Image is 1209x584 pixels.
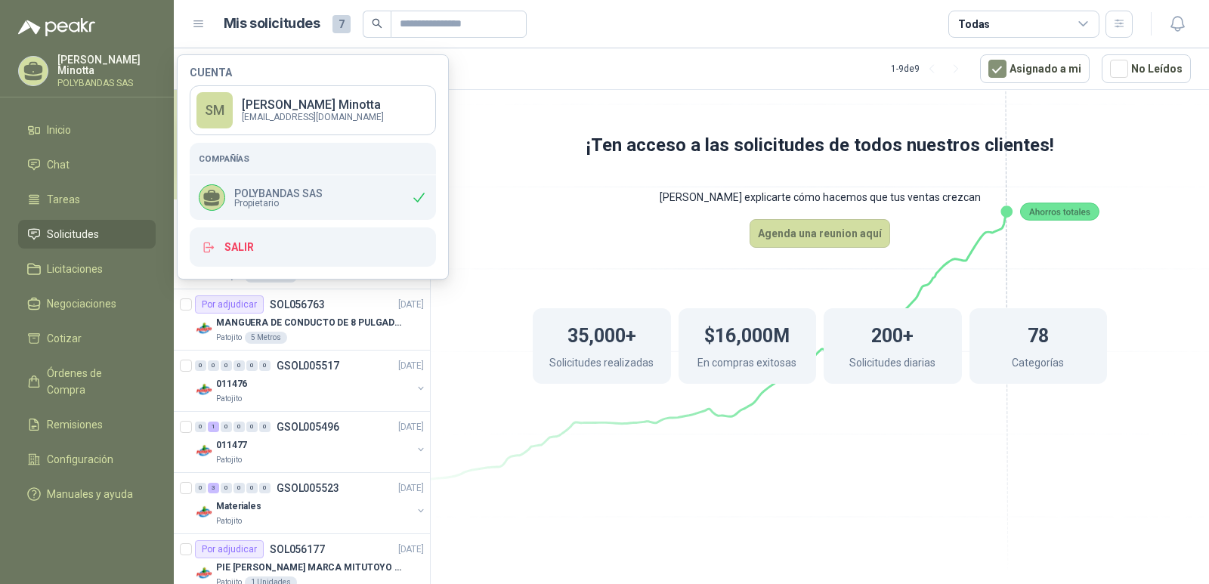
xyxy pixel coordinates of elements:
h1: 35,000+ [567,317,636,351]
a: Licitaciones [18,255,156,283]
h1: 200+ [871,317,914,351]
p: MANGUERA DE CONDUCTO DE 8 PULGADAS DE ALAMBRE [PERSON_NAME] PU [216,316,404,330]
p: [DATE] [398,298,424,312]
span: 7 [332,15,351,33]
span: Cotizar [47,330,82,347]
span: Inicio [47,122,71,138]
div: SM [196,92,233,128]
p: [DATE] [398,542,424,557]
img: Logo peakr [18,18,95,36]
div: 1 - 9 de 9 [891,57,968,81]
span: Tareas [47,191,80,208]
p: En compras exitosas [697,354,796,375]
img: Company Logo [195,503,213,521]
div: 0 [208,360,219,371]
p: Materiales [216,499,261,514]
span: Negociaciones [47,295,116,312]
a: Tareas [18,185,156,214]
button: No Leídos [1102,54,1191,83]
p: POLYBANDAS SAS [57,79,156,88]
div: 0 [221,483,232,493]
div: 0 [246,422,258,432]
p: [DATE] [398,481,424,496]
button: Agenda una reunion aquí [750,219,890,248]
div: Todas [958,16,990,32]
div: 0 [259,422,271,432]
img: Company Logo [195,381,213,399]
p: Patojito [216,454,242,466]
span: Propietario [234,199,323,208]
div: 0 [195,483,206,493]
p: SOL056177 [270,544,325,555]
p: Solicitudes diarias [849,354,935,375]
p: 011477 [216,438,247,453]
p: Patojito [216,515,242,527]
div: 1 [208,422,219,432]
a: 0 3 0 0 0 0 GSOL005523[DATE] Company LogoMaterialesPatojito [195,479,427,527]
div: 5 Metros [245,332,287,344]
div: Por adjudicar [195,540,264,558]
div: 0 [221,360,232,371]
h1: Mis solicitudes [224,13,320,35]
a: Órdenes de Compra [18,359,156,404]
img: Company Logo [195,564,213,582]
p: SOL056763 [270,299,325,310]
a: Remisiones [18,410,156,439]
a: Manuales y ayuda [18,480,156,508]
h1: $16,000M [704,317,790,351]
h1: 78 [1028,317,1049,351]
p: PIE [PERSON_NAME] MARCA MITUTOYO REF [PHONE_NUMBER] [216,561,404,575]
div: 0 [259,360,271,371]
p: GSOL005523 [277,483,339,493]
span: Chat [47,156,70,173]
div: 0 [233,360,245,371]
p: Categorías [1012,354,1064,375]
a: Chat [18,150,156,179]
button: Salir [190,227,436,267]
span: Manuales y ayuda [47,486,133,502]
span: search [372,18,382,29]
a: Negociaciones [18,289,156,318]
h5: Compañías [199,152,427,165]
p: Patojito [216,393,242,405]
img: Company Logo [195,442,213,460]
div: 3 [208,483,219,493]
a: 0 0 0 0 0 0 GSOL005517[DATE] Company Logo011476Patojito [195,357,427,405]
p: [DATE] [398,359,424,373]
h4: Cuenta [190,67,436,78]
div: 0 [195,360,206,371]
div: 0 [246,483,258,493]
div: 0 [195,422,206,432]
a: 0 1 0 0 0 0 GSOL005496[DATE] Company Logo011477Patojito [195,418,427,466]
p: Solicitudes realizadas [549,354,654,375]
span: Solicitudes [47,226,99,243]
a: Solicitudes [18,220,156,249]
p: [PERSON_NAME] Minotta [57,54,156,76]
p: [DATE] [398,420,424,434]
div: 0 [221,422,232,432]
a: Configuración [18,445,156,474]
p: GSOL005496 [277,422,339,432]
div: Por adjudicar [195,295,264,314]
a: SM[PERSON_NAME] Minotta[EMAIL_ADDRESS][DOMAIN_NAME] [190,85,436,135]
span: Configuración [47,451,113,468]
p: 011476 [216,377,247,391]
a: Por adjudicarSOL056763[DATE] Company LogoMANGUERA DE CONDUCTO DE 8 PULGADAS DE ALAMBRE [PERSON_NA... [174,289,430,351]
p: Patojito [216,332,242,344]
div: POLYBANDAS SASPropietario [190,175,436,220]
p: [EMAIL_ADDRESS][DOMAIN_NAME] [242,113,384,122]
p: GSOL005517 [277,360,339,371]
span: Órdenes de Compra [47,365,141,398]
div: 0 [246,360,258,371]
a: Cotizar [18,324,156,353]
div: 0 [259,483,271,493]
span: Remisiones [47,416,103,433]
img: Company Logo [195,320,213,338]
a: Inicio [18,116,156,144]
p: [PERSON_NAME] Minotta [242,99,384,111]
div: 0 [233,422,245,432]
button: Asignado a mi [980,54,1090,83]
span: Licitaciones [47,261,103,277]
p: POLYBANDAS SAS [234,188,323,199]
